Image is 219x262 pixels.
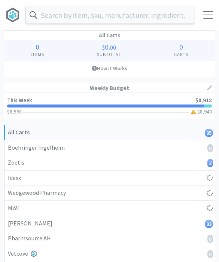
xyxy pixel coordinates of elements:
i: 2 [207,159,213,167]
h4: Subtotal [70,51,147,58]
input: Search by item, sku, manufacturer, ingredient, size... [26,6,194,24]
a: Wedgewood Pharmacy [4,185,215,201]
h4: Items [4,51,70,58]
div: Vetcove [8,249,211,259]
span: 8,940 [200,108,212,115]
span: 0 [105,42,109,52]
span: 0 [179,42,183,52]
i: 33 [205,220,213,228]
a: This Week$8,918$8,568$8,940 [4,93,215,119]
i: 0 [207,144,213,152]
div: Boehringer Ingelheim [8,143,211,153]
span: $8,568 [7,108,22,115]
div: Wedgewood Pharmacy [8,188,211,198]
span: 0 [36,42,39,52]
a: MWI [4,201,215,216]
div: Idexx [8,173,211,183]
strong: All Carts [8,128,30,136]
a: All Carts35 [4,125,215,140]
div: MWI [8,203,211,213]
a: Idexx [4,171,215,186]
i: 35 [205,129,213,137]
h2: This Week [7,97,32,103]
div: . [70,43,147,51]
div: Pharmsource AH [8,234,211,243]
a: Pharmsource AH0 [4,231,215,246]
a: [PERSON_NAME]33 [4,216,215,231]
i: 0 [207,250,213,258]
div: [PERSON_NAME] [8,219,211,228]
a: Zoetis2 [4,155,215,171]
h4: Carts [148,51,215,58]
span: $ [102,44,105,51]
h3: $ [189,109,212,114]
a: Vetcove0 [4,246,215,262]
h1: Weekly Budget [4,83,215,93]
span: 00 [110,44,116,51]
a: How It Works [4,61,215,75]
a: Boehringer Ingelheim0 [4,140,215,156]
h1: All Carts [4,31,215,40]
span: $8,918 [195,97,212,104]
div: Zoetis [8,158,211,168]
i: 0 [207,235,213,243]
